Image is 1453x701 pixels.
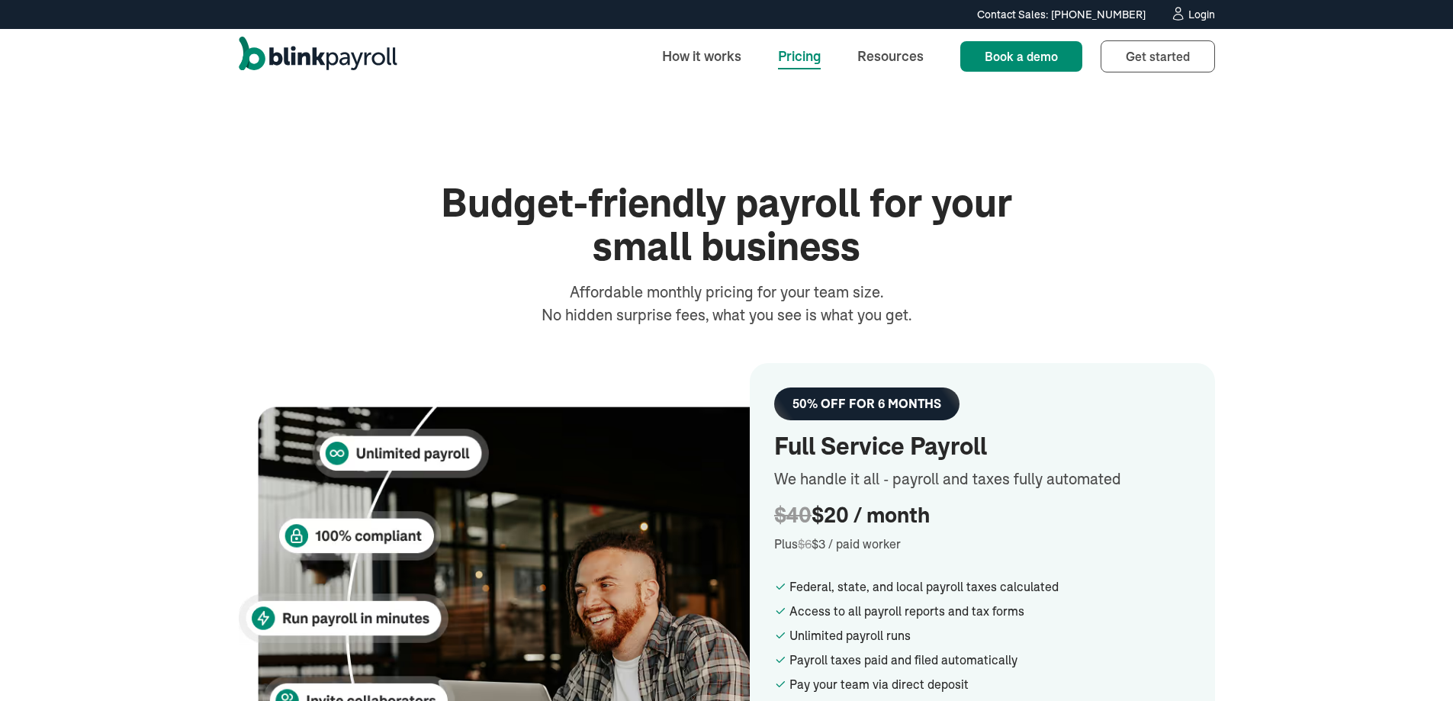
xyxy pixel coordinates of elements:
div: We handle it all - payroll and taxes fully automated [774,468,1191,490]
a: Resources [845,40,936,72]
div: Affordable monthly pricing for your team size. No hidden surprise fees, what you see is what you ... [538,281,916,326]
h1: Budget-friendly payroll for your small business [422,182,1032,269]
div: Federal, state, and local payroll taxes calculated [789,577,1191,596]
span: $6 [798,536,812,551]
a: home [239,37,397,76]
a: Get started [1101,40,1215,72]
div: Payroll taxes paid and filed automatically [789,651,1191,669]
div: Access to all payroll reports and tax forms [789,602,1191,620]
div: 50% OFF FOR 6 MONTHS [792,397,941,411]
div: Unlimited payroll runs [789,626,1191,645]
a: Book a demo [960,41,1082,72]
a: How it works [650,40,754,72]
div: Login [1188,9,1215,20]
span: $40 [774,503,812,527]
div: Plus $3 / paid worker [774,535,1191,553]
a: Login [1170,6,1215,23]
span: Book a demo [985,49,1058,64]
div: $20 / month [774,503,1191,529]
a: Pricing [766,40,833,72]
span: Get started [1126,49,1190,64]
div: Pay your team via direct deposit [789,675,1191,693]
div: Contact Sales: [PHONE_NUMBER] [977,7,1146,23]
h2: Full Service Payroll [774,432,1191,461]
